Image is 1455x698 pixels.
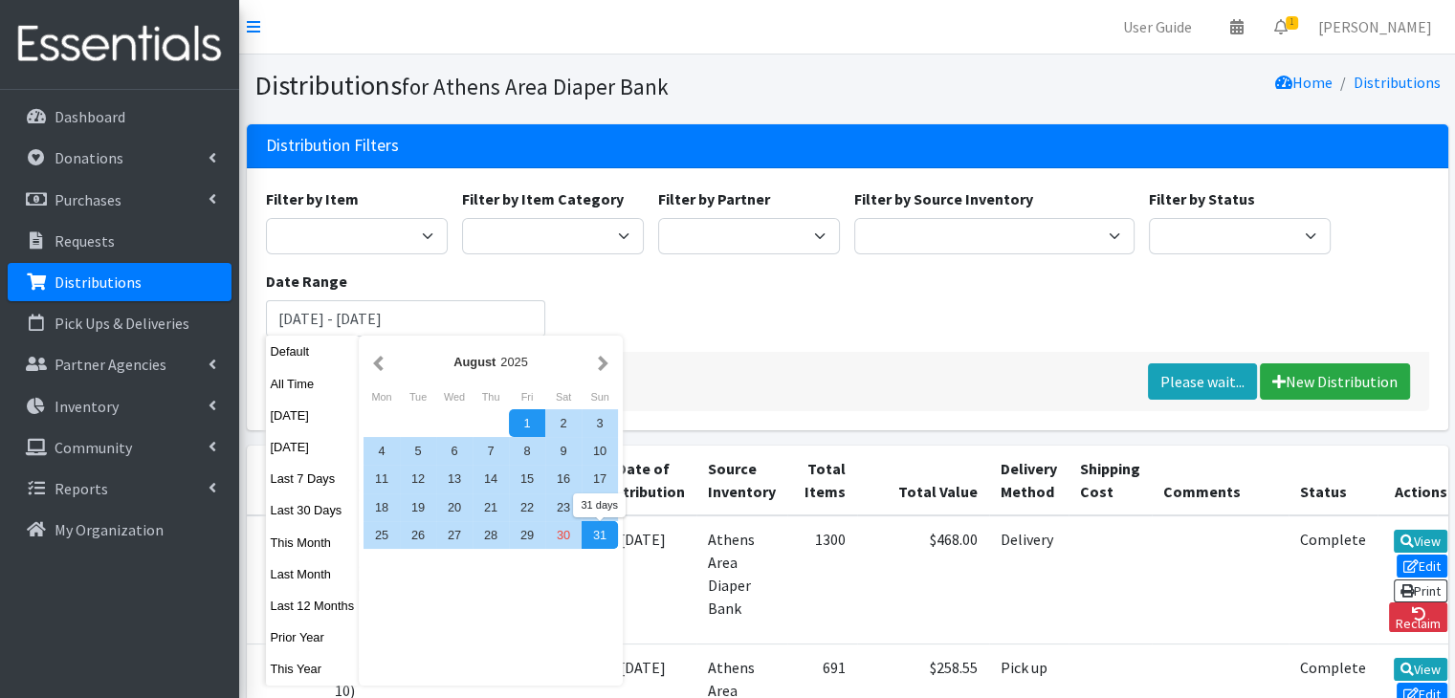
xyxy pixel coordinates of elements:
[55,231,115,251] p: Requests
[473,465,509,492] div: 14
[364,521,400,549] div: 25
[8,12,231,76] img: HumanEssentials
[582,437,618,465] div: 10
[55,355,166,374] p: Partner Agencies
[582,521,618,549] div: 31
[266,529,360,556] button: This Month
[247,446,323,515] th: ID
[266,338,360,365] button: Default
[8,263,231,301] a: Distributions
[55,397,119,416] p: Inventory
[8,469,231,508] a: Reports
[590,446,696,515] th: Date of Distribution
[55,520,164,539] p: My Organization
[55,438,132,457] p: Community
[436,384,473,409] div: Wednesday
[509,437,545,465] div: 8
[266,465,360,492] button: Last 7 Days
[509,493,545,521] div: 22
[1289,515,1378,644] td: Complete
[402,73,669,100] small: for Athens Area Diaper Bank
[400,384,436,409] div: Tuesday
[247,515,323,644] td: 94712
[266,433,360,461] button: [DATE]
[364,437,400,465] div: 4
[545,465,582,492] div: 16
[55,314,189,333] p: Pick Ups & Deliveries
[266,370,360,398] button: All Time
[8,387,231,425] a: Inventory
[1394,530,1448,553] a: View
[266,136,399,156] h3: Distribution Filters
[582,465,618,492] div: 17
[658,187,770,210] label: Filter by Partner
[436,521,473,549] div: 27
[55,479,108,498] p: Reports
[436,437,473,465] div: 6
[473,493,509,521] div: 21
[8,428,231,467] a: Community
[266,560,360,588] button: Last Month
[1275,73,1333,92] a: Home
[55,273,142,292] p: Distributions
[364,465,400,492] div: 11
[989,515,1069,644] td: Delivery
[1286,16,1298,30] span: 1
[1108,8,1207,46] a: User Guide
[1069,446,1152,515] th: Shipping Cost
[582,384,618,409] div: Sunday
[266,270,347,293] label: Date Range
[436,493,473,521] div: 20
[473,437,509,465] div: 7
[1303,8,1447,46] a: [PERSON_NAME]
[266,592,360,620] button: Last 12 Months
[857,515,989,644] td: $468.00
[8,511,231,549] a: My Organization
[854,187,1033,210] label: Filter by Source Inventory
[1289,446,1378,515] th: Status
[1152,446,1289,515] th: Comments
[55,190,121,209] p: Purchases
[696,446,787,515] th: Source Inventory
[1394,579,1448,602] a: Print
[364,493,400,521] div: 18
[8,304,231,342] a: Pick Ups & Deliveries
[1397,555,1448,578] a: Edit
[266,300,546,337] input: January 1, 2011 - December 31, 2011
[400,521,436,549] div: 26
[436,465,473,492] div: 13
[462,187,624,210] label: Filter by Item Category
[509,384,545,409] div: Friday
[787,515,857,644] td: 1300
[473,384,509,409] div: Thursday
[1389,602,1448,632] a: Reclaim
[1259,8,1303,46] a: 1
[989,446,1069,515] th: Delivery Method
[266,496,360,524] button: Last 30 Days
[8,181,231,219] a: Purchases
[8,139,231,177] a: Donations
[55,148,123,167] p: Donations
[1148,363,1257,400] a: Please wait...
[8,345,231,383] a: Partner Agencies
[1149,187,1255,210] label: Filter by Status
[509,409,545,437] div: 1
[400,493,436,521] div: 19
[266,187,359,210] label: Filter by Item
[509,521,545,549] div: 29
[400,465,436,492] div: 12
[500,355,527,369] span: 2025
[8,98,231,136] a: Dashboard
[266,655,360,683] button: This Year
[545,437,582,465] div: 9
[582,493,618,521] div: 24
[545,521,582,549] div: 30
[266,402,360,429] button: [DATE]
[787,446,857,515] th: Total Items
[696,515,787,644] td: Athens Area Diaper Bank
[473,521,509,549] div: 28
[254,69,841,102] h1: Distributions
[582,409,618,437] div: 3
[545,384,582,409] div: Saturday
[400,437,436,465] div: 5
